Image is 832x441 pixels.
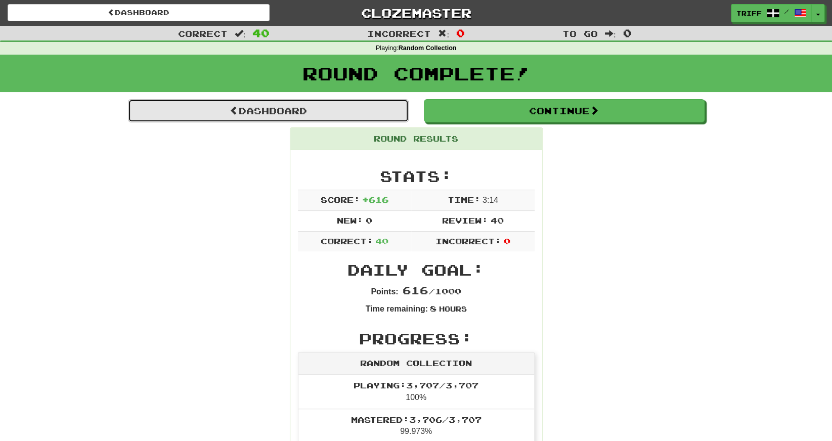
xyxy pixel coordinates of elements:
[399,45,457,52] strong: Random Collection
[252,27,270,39] span: 40
[503,236,510,246] span: 0
[298,375,534,409] li: 100%
[285,4,547,22] a: Clozemaster
[354,380,478,390] span: Playing: 3,707 / 3,707
[438,29,449,38] span: :
[490,215,503,225] span: 40
[367,28,431,38] span: Incorrect
[375,236,388,246] span: 40
[337,215,363,225] span: New:
[442,215,488,225] span: Review:
[298,330,535,347] h2: Progress:
[430,303,436,313] span: 8
[178,28,228,38] span: Correct
[736,9,762,18] span: triff
[290,128,542,150] div: Round Results
[366,304,428,313] strong: Time remaining:
[435,236,501,246] span: Incorrect:
[351,415,481,424] span: Mastered: 3,706 / 3,707
[562,28,598,38] span: To go
[447,195,480,204] span: Time:
[403,284,428,296] span: 616
[623,27,631,39] span: 0
[320,195,360,204] span: Score:
[731,4,812,22] a: triff /
[128,99,409,122] a: Dashboard
[784,8,789,15] span: /
[298,168,535,185] h2: Stats:
[365,215,372,225] span: 0
[235,29,246,38] span: :
[8,4,270,21] a: Dashboard
[298,352,534,375] div: Random Collection
[605,29,616,38] span: :
[456,27,465,39] span: 0
[483,196,498,204] span: 3 : 14
[362,195,388,204] span: + 616
[4,63,828,83] h1: Round Complete!
[403,286,461,296] span: / 1000
[371,287,398,296] strong: Points:
[439,304,466,313] small: Hours
[424,99,705,122] button: Continue
[298,261,535,278] h2: Daily Goal:
[320,236,373,246] span: Correct:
